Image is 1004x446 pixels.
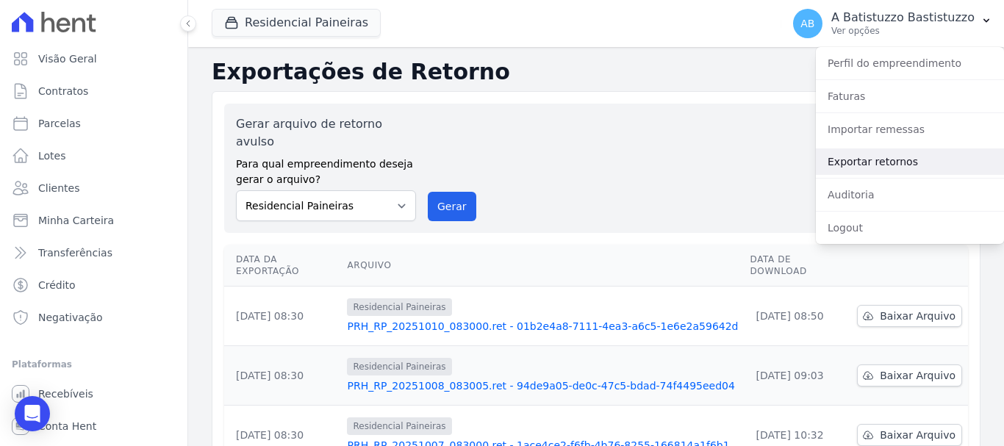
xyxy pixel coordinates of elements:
p: Ver opções [831,25,975,37]
span: Minha Carteira [38,213,114,228]
a: Baixar Arquivo [857,424,962,446]
button: Residencial Paineiras [212,9,381,37]
span: Parcelas [38,116,81,131]
a: Perfil do empreendimento [816,50,1004,76]
a: Exportar retornos [816,148,1004,175]
a: Negativação [6,303,182,332]
a: Auditoria [816,181,1004,208]
div: Plataformas [12,356,176,373]
a: Lotes [6,141,182,170]
td: [DATE] 08:50 [745,287,852,346]
span: Lotes [38,148,66,163]
span: Visão Geral [38,51,97,66]
a: Baixar Arquivo [857,364,962,386]
a: Parcelas [6,109,182,138]
span: Residencial Paineiras [347,417,451,435]
span: Recebíveis [38,386,93,401]
span: Residencial Paineiras [347,298,451,316]
a: Minha Carteira [6,206,182,235]
a: Faturas [816,83,1004,109]
a: Logout [816,215,1004,241]
h2: Exportações de Retorno [212,59,980,85]
label: Para qual empreendimento deseja gerar o arquivo? [236,151,416,187]
td: [DATE] 08:30 [224,287,341,346]
p: A Batistuzzo Bastistuzzo [831,10,975,25]
th: Data da Exportação [224,245,341,287]
span: Baixar Arquivo [880,428,955,442]
span: Residencial Paineiras [347,358,451,375]
a: Transferências [6,238,182,267]
a: Visão Geral [6,44,182,73]
a: PRH_RP_20251008_083005.ret - 94de9a05-de0c-47c5-bdad-74f4495eed04 [347,378,738,393]
button: Gerar [428,192,476,221]
div: Open Intercom Messenger [15,396,50,431]
a: Recebíveis [6,379,182,409]
a: PRH_RP_20251010_083000.ret - 01b2e4a8-7111-4ea3-a6c5-1e6e2a59642d [347,319,738,334]
label: Gerar arquivo de retorno avulso [236,115,416,151]
td: [DATE] 09:03 [745,346,852,406]
span: Baixar Arquivo [880,309,955,323]
a: Conta Hent [6,411,182,441]
span: Baixar Arquivo [880,368,955,383]
a: Clientes [6,173,182,203]
span: AB [800,18,814,29]
a: Baixar Arquivo [857,305,962,327]
th: Arquivo [341,245,744,287]
span: Crédito [38,278,76,292]
a: Crédito [6,270,182,300]
span: Negativação [38,310,103,325]
span: Clientes [38,181,79,195]
a: Importar remessas [816,116,1004,143]
a: Contratos [6,76,182,106]
span: Transferências [38,245,112,260]
td: [DATE] 08:30 [224,346,341,406]
th: Data de Download [745,245,852,287]
button: AB A Batistuzzo Bastistuzzo Ver opções [781,3,1004,44]
span: Conta Hent [38,419,96,434]
span: Contratos [38,84,88,98]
